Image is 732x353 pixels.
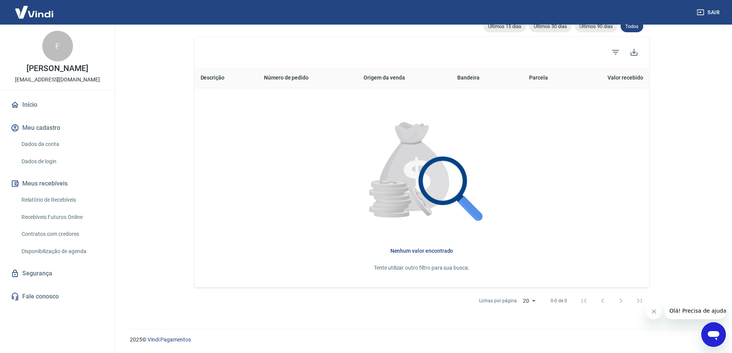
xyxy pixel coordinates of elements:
[374,265,470,271] span: Tente utilizar outro filtro para sua busca.
[18,244,106,259] a: Disponibilização de agenda
[606,43,625,61] span: Filtros
[357,68,451,88] th: Origem da venda
[207,247,637,255] h6: Nenhum valor encontrado
[27,65,88,73] p: [PERSON_NAME]
[529,23,572,29] span: Últimos 30 dias
[529,20,572,32] div: Últimos 30 dias
[511,68,566,88] th: Parcela
[42,31,73,61] div: F
[130,336,714,344] p: 2025 ©
[695,5,723,20] button: Sair
[5,5,65,12] span: Olá! Precisa de ajuda?
[18,136,106,152] a: Dados da conta
[258,68,357,88] th: Número de pedido
[479,297,516,304] p: Linhas por página
[451,68,511,88] th: Bandeira
[575,20,617,32] div: Últimos 90 dias
[9,288,106,305] a: Fale conosco
[9,175,106,192] button: Meus recebíveis
[551,297,567,304] p: 0-0 de 0
[9,96,106,113] a: Início
[18,154,106,169] a: Dados de login
[646,304,662,319] iframe: Fechar mensagem
[483,23,526,29] span: Últimos 15 dias
[621,20,643,32] div: Todos
[483,20,526,32] div: Últimos 15 dias
[701,322,726,347] iframe: Botão para abrir a janela de mensagens
[665,302,726,319] iframe: Mensagem da empresa
[18,192,106,208] a: Relatório de Recebíveis
[15,76,100,84] p: [EMAIL_ADDRESS][DOMAIN_NAME]
[18,226,106,242] a: Contratos com credores
[566,68,649,88] th: Valor recebido
[9,119,106,136] button: Meu cadastro
[621,23,643,29] span: Todos
[520,295,538,307] div: 20
[18,209,106,225] a: Recebíveis Futuros Online
[625,43,643,61] button: Baixar listagem
[575,23,617,29] span: Últimos 90 dias
[9,265,106,282] a: Segurança
[9,0,59,24] img: Vindi
[194,68,258,88] th: Descrição
[148,336,191,343] a: Vindi Pagamentos
[351,101,493,244] img: Nenhum item encontrado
